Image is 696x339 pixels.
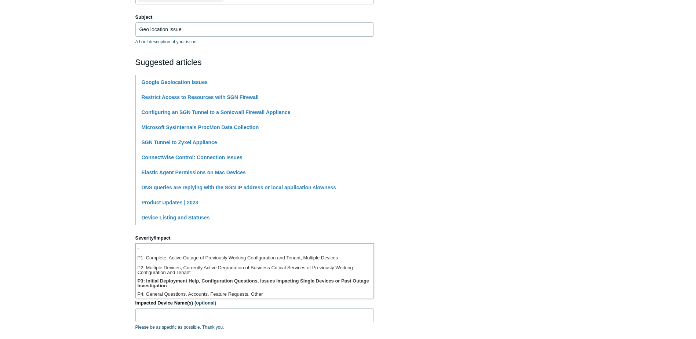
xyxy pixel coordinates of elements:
[142,124,259,130] a: Microsoft SysInternals ProcMon Data Collection
[142,215,210,220] a: Device Listing and Statuses
[136,277,373,290] li: P3: Initial Deployment Help, Configuration Questions, Issues Impacting Single Devices or Past Out...
[135,14,374,21] label: Subject
[194,300,216,306] span: (optional)
[135,324,374,331] p: Please be as specific as possible. Thank you.
[136,290,373,300] li: P4: General Questions, Accounts, Feature Requests, Other
[136,244,373,254] li: -
[136,263,373,277] li: P2: Multiple Devices, Currently Active Degradation of Business Critical Services of Previously Wo...
[135,234,374,242] label: Severity/Impact
[142,200,198,205] a: Product Updates | 2023
[142,185,336,190] a: DNS queries are replying with the SGN IP address or local application slowness
[142,139,217,145] a: SGN Tunnel to Zyxel Appliance
[135,39,374,45] p: A brief description of your issue.
[142,154,243,160] a: ConnectWise Control: Connection Issues
[135,299,374,307] label: Impacted Device Name(s)
[136,254,373,263] li: P1: Complete, Active Outage of Previously Working Configuration and Tenant, Multiple Devices
[142,79,208,85] a: Google Geolocation Issues
[135,56,374,68] h2: Suggested articles
[142,109,291,115] a: Configuring an SGN Tunnel to a Sonicwall Firewall Appliance
[142,169,246,175] a: Elastic Agent Permissions on Mac Devices
[142,94,259,100] a: Restrict Access to Resources with SGN Firewall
